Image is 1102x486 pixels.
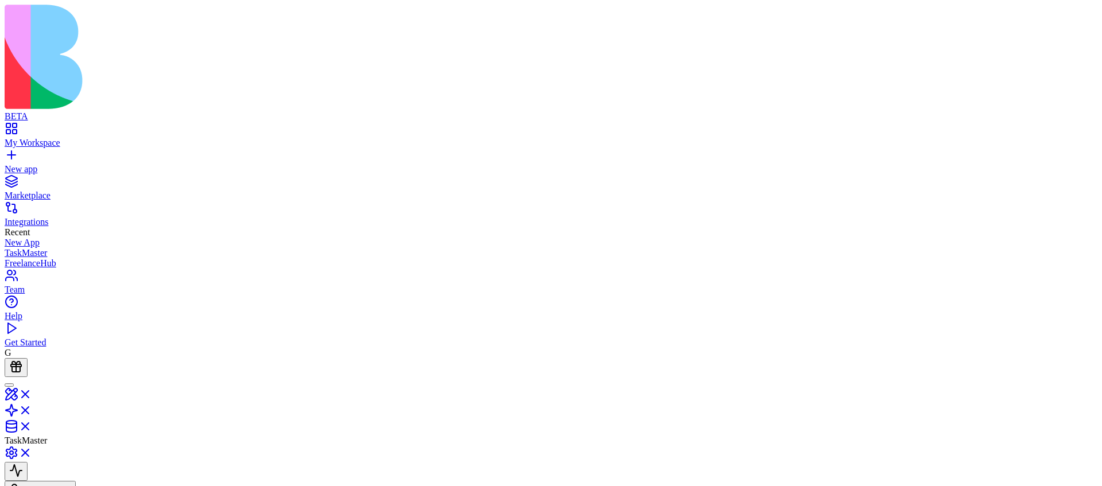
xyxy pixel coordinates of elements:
span: Recent [5,227,30,237]
a: Help [5,301,1097,321]
div: New app [5,164,1097,174]
a: Get Started [5,327,1097,348]
a: New App [5,238,1097,248]
a: My Workspace [5,127,1097,148]
div: BETA [5,111,1097,122]
span: TaskMaster [5,436,47,445]
a: New app [5,154,1097,174]
div: Get Started [5,337,1097,348]
a: Marketplace [5,180,1097,201]
span: G [5,348,11,357]
div: My Workspace [5,138,1097,148]
a: BETA [5,101,1097,122]
div: Help [5,311,1097,321]
a: Team [5,274,1097,295]
div: Marketplace [5,190,1097,201]
div: Team [5,285,1097,295]
div: Integrations [5,217,1097,227]
img: logo [5,5,466,109]
a: TaskMaster [5,248,1097,258]
a: FreelanceHub [5,258,1097,269]
a: Integrations [5,207,1097,227]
